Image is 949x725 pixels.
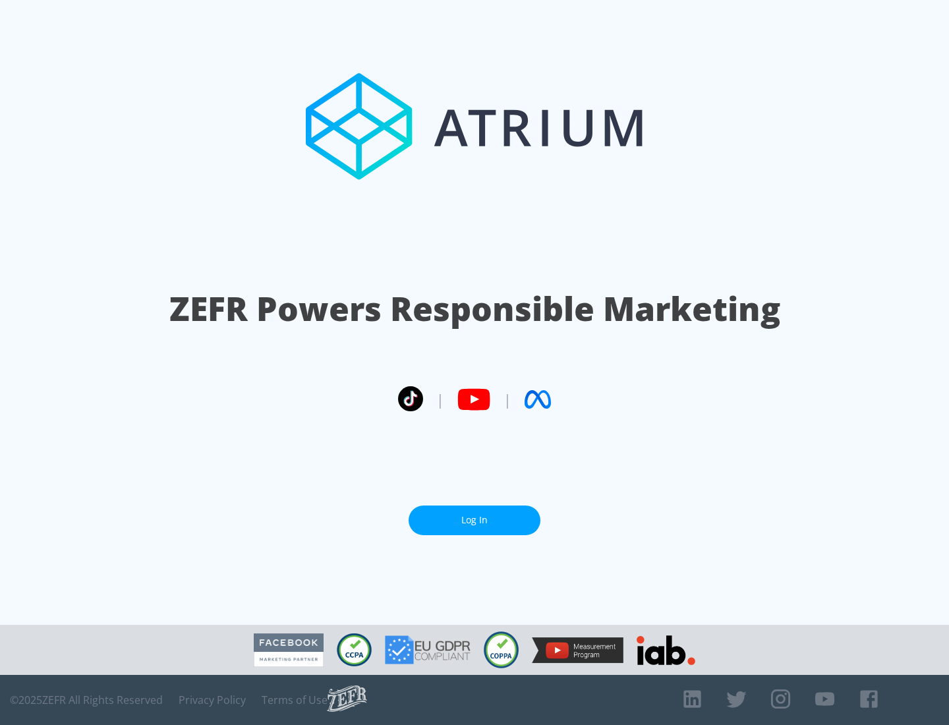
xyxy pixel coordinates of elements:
h1: ZEFR Powers Responsible Marketing [169,286,780,332]
img: GDPR Compliant [385,635,471,664]
span: | [503,390,511,409]
img: Facebook Marketing Partner [254,633,324,667]
span: © 2025 ZEFR All Rights Reserved [10,693,163,707]
img: IAB [637,635,695,665]
a: Log In [409,506,540,535]
img: COPPA Compliant [484,631,519,668]
img: CCPA Compliant [337,633,372,666]
span: | [436,390,444,409]
a: Privacy Policy [179,693,246,707]
a: Terms of Use [262,693,328,707]
img: YouTube Measurement Program [532,637,623,663]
